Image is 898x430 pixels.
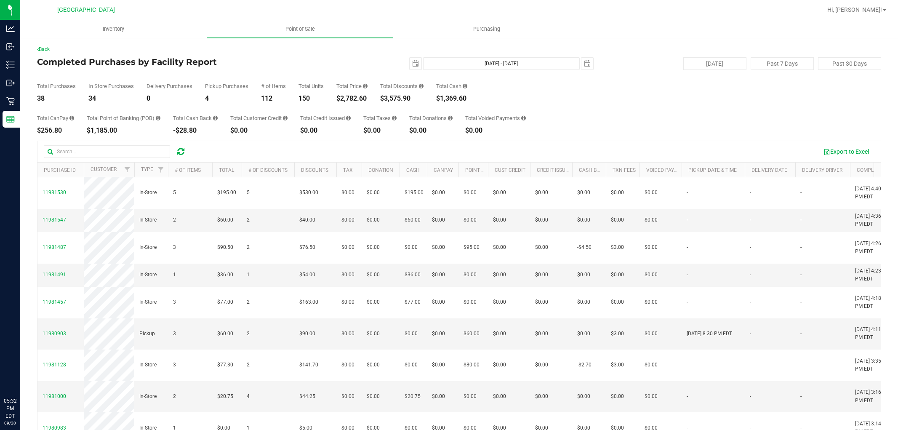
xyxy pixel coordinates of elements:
[173,115,218,121] div: Total Cash Back
[299,271,315,279] span: $54.00
[751,57,814,70] button: Past 7 Days
[363,83,368,89] i: Sum of the total prices of all purchases in the date range.
[139,189,157,197] span: In-Store
[581,58,593,69] span: select
[88,95,134,102] div: 34
[299,189,318,197] span: $530.00
[750,298,751,306] span: -
[855,357,887,373] span: [DATE] 3:35 PM EDT
[173,216,176,224] span: 2
[367,298,380,306] span: $0.00
[346,115,351,121] i: Sum of all account credit issued for all refunds from returned purchases in the date range.
[43,217,66,223] span: 11981547
[173,330,176,338] span: 3
[139,216,157,224] span: In-Store
[687,330,732,338] span: [DATE] 8:30 PM EDT
[687,189,688,197] span: -
[464,271,477,279] span: $0.00
[537,167,572,173] a: Credit Issued
[247,271,250,279] span: 1
[462,25,512,33] span: Purchasing
[173,393,176,401] span: 2
[261,83,286,89] div: # of Items
[855,388,887,404] span: [DATE] 3:16 PM EDT
[800,243,802,251] span: -
[37,95,76,102] div: 38
[432,330,445,338] span: $0.00
[57,6,115,13] span: [GEOGRAPHIC_DATA]
[392,115,397,121] i: Sum of the total taxes for all purchases in the date range.
[299,361,318,369] span: $141.70
[405,271,421,279] span: $36.00
[217,330,233,338] span: $60.00
[298,95,324,102] div: 150
[43,244,66,250] span: 11981487
[43,190,66,195] span: 11981530
[448,115,453,121] i: Sum of all round-up-to-next-dollar total price adjustments for all purchases in the date range.
[750,330,751,338] span: -
[855,212,887,228] span: [DATE] 4:36 PM EDT
[535,298,548,306] span: $0.00
[800,189,802,197] span: -
[611,298,624,306] span: $0.00
[432,298,445,306] span: $0.00
[535,361,548,369] span: $0.00
[173,189,176,197] span: 5
[855,294,887,310] span: [DATE] 4:18 PM EDT
[645,361,658,369] span: $0.00
[645,330,658,338] span: $0.00
[800,216,802,224] span: -
[213,115,218,121] i: Sum of the cash-back amounts from rounded-up electronic payments for all purchases in the date ra...
[611,330,624,338] span: $3.00
[577,330,590,338] span: $0.00
[645,189,658,197] span: $0.00
[4,420,16,426] p: 09/20
[750,271,751,279] span: -
[91,166,117,172] a: Customer
[405,216,421,224] span: $60.00
[800,330,802,338] span: -
[419,83,424,89] i: Sum of the discount values applied to the all purchases in the date range.
[645,243,658,251] span: $0.00
[217,298,233,306] span: $77.00
[464,243,480,251] span: $95.00
[154,163,168,177] a: Filter
[336,95,368,102] div: $2,782.60
[300,115,351,121] div: Total Credit Issued
[44,167,76,173] a: Purchase ID
[750,189,751,197] span: -
[44,145,170,158] input: Search...
[248,167,288,173] a: # of Discounts
[687,216,688,224] span: -
[341,298,354,306] span: $0.00
[687,361,688,369] span: -
[800,393,802,401] span: -
[645,298,658,306] span: $0.00
[247,243,250,251] span: 2
[147,83,192,89] div: Delivery Purchases
[436,83,467,89] div: Total Cash
[535,330,548,338] span: $0.00
[6,115,15,123] inline-svg: Reports
[367,361,380,369] span: $0.00
[283,115,288,121] i: Sum of the successful, non-voided payments using account credit for all purchases in the date range.
[4,397,16,420] p: 05:32 PM EDT
[521,115,526,121] i: Sum of all voided payment transaction amounts, excluding tips and transaction fees, for all purch...
[493,243,506,251] span: $0.00
[205,83,248,89] div: Pickup Purchases
[173,243,176,251] span: 3
[493,393,506,401] span: $0.00
[173,127,218,134] div: -$28.80
[405,393,421,401] span: $20.75
[147,95,192,102] div: 0
[464,361,480,369] span: $80.00
[247,298,250,306] span: 2
[380,95,424,102] div: $3,575.90
[367,216,380,224] span: $0.00
[409,127,453,134] div: $0.00
[217,393,233,401] span: $20.75
[535,216,548,224] span: $0.00
[611,189,624,197] span: $0.00
[261,95,286,102] div: 112
[341,243,354,251] span: $0.00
